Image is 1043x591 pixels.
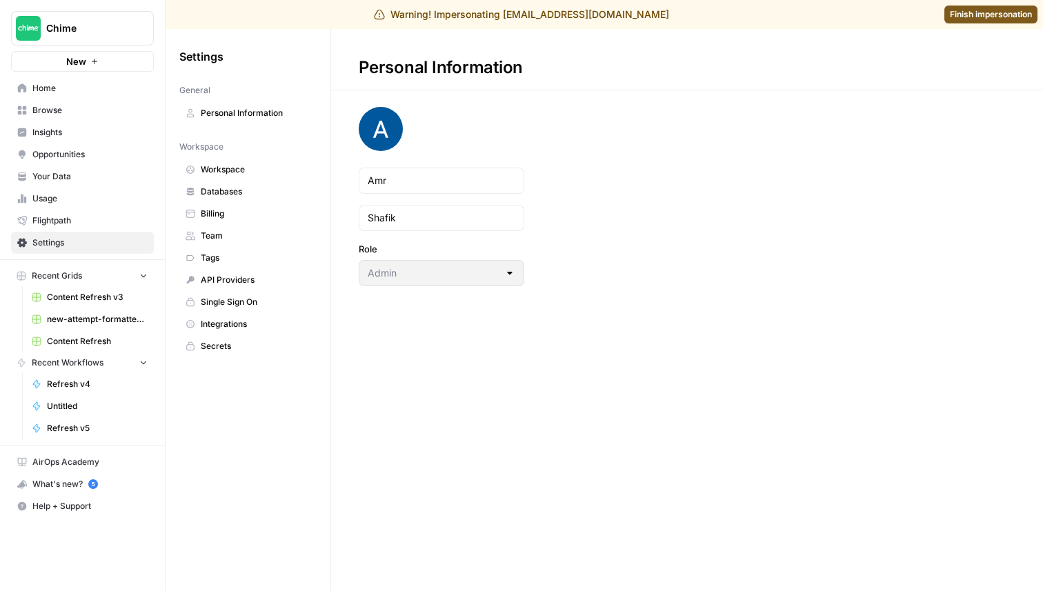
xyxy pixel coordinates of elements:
span: New [66,54,86,68]
span: Help + Support [32,500,148,512]
span: Recent Grids [32,270,82,282]
a: Refresh v5 [26,417,154,439]
div: Personal Information [331,57,550,79]
a: Personal Information [179,102,317,124]
span: Browse [32,104,148,117]
button: New [11,51,154,72]
a: Home [11,77,154,99]
button: What's new? 5 [11,473,154,495]
a: Secrets [179,335,317,357]
a: Content Refresh v3 [26,286,154,308]
span: Team [201,230,310,242]
a: Insights [11,121,154,143]
a: Billing [179,203,317,225]
span: API Providers [201,274,310,286]
a: Team [179,225,317,247]
a: 5 [88,479,98,489]
a: Single Sign On [179,291,317,313]
a: Your Data [11,166,154,188]
span: Untitled [47,400,148,412]
a: Refresh v4 [26,373,154,395]
span: Finish impersonation [950,8,1032,21]
span: Secrets [201,340,310,352]
button: Help + Support [11,495,154,517]
a: Content Refresh [26,330,154,352]
img: Chime Logo [16,16,41,41]
span: Single Sign On [201,296,310,308]
span: Workspace [179,141,223,153]
img: avatar [359,107,403,151]
button: Recent Workflows [11,352,154,373]
span: Chime [46,21,130,35]
span: Tags [201,252,310,264]
a: AirOps Academy [11,451,154,473]
span: AirOps Academy [32,456,148,468]
a: Finish impersonation [944,6,1037,23]
span: Refresh v5 [47,422,148,434]
a: Flightpath [11,210,154,232]
div: What's new? [12,474,153,494]
span: Home [32,82,148,94]
span: Flightpath [32,214,148,227]
span: new-attempt-formatted.csv [47,313,148,325]
span: Personal Information [201,107,310,119]
label: Role [359,242,524,256]
a: Usage [11,188,154,210]
span: Workspace [201,163,310,176]
span: General [179,84,210,97]
span: Content Refresh v3 [47,291,148,303]
button: Recent Grids [11,266,154,286]
a: Browse [11,99,154,121]
span: Opportunities [32,148,148,161]
div: Warning! Impersonating [EMAIL_ADDRESS][DOMAIN_NAME] [374,8,669,21]
a: Opportunities [11,143,154,166]
button: Workspace: Chime [11,11,154,46]
span: Recent Workflows [32,357,103,369]
span: Settings [179,48,223,65]
span: Databases [201,186,310,198]
span: Refresh v4 [47,378,148,390]
a: new-attempt-formatted.csv [26,308,154,330]
a: Settings [11,232,154,254]
span: Usage [32,192,148,205]
span: Settings [32,237,148,249]
span: Integrations [201,318,310,330]
a: Untitled [26,395,154,417]
span: Billing [201,208,310,220]
a: Workspace [179,159,317,181]
span: Insights [32,126,148,139]
a: Databases [179,181,317,203]
text: 5 [91,481,95,488]
span: Your Data [32,170,148,183]
a: Integrations [179,313,317,335]
a: Tags [179,247,317,269]
span: Content Refresh [47,335,148,348]
a: API Providers [179,269,317,291]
